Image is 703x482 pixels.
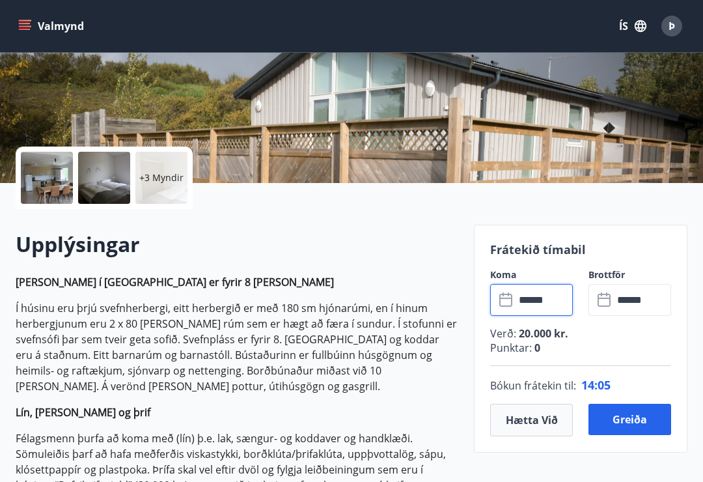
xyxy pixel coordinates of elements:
p: +3 Myndir [139,171,184,184]
button: Hætta við [490,404,573,436]
button: menu [16,14,89,38]
p: Frátekið tímabil [490,241,671,258]
span: 14 : [581,377,598,393]
p: Í húsinu eru þrjú svefnherbergi, eitt herbergið er með 180 sm hjónarúmi, en í hinum herbergjunum ... [16,300,458,394]
h2: Upplýsingar [16,230,458,259]
label: Brottför [588,268,671,281]
span: Þ [669,19,675,33]
button: Þ [656,10,687,42]
span: 20.000 kr. [516,326,568,341]
p: Verð : [490,326,671,341]
p: Punktar : [490,341,671,355]
strong: [PERSON_NAME] í [GEOGRAPHIC_DATA] er fyrir 8 [PERSON_NAME] [16,275,334,289]
button: ÍS [612,14,654,38]
label: Koma [490,268,573,281]
strong: Lín, [PERSON_NAME] og þrif [16,405,150,419]
span: 05 [598,377,611,393]
span: Bókun frátekin til : [490,378,576,393]
button: Greiða [588,404,671,435]
span: 0 [532,341,540,355]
